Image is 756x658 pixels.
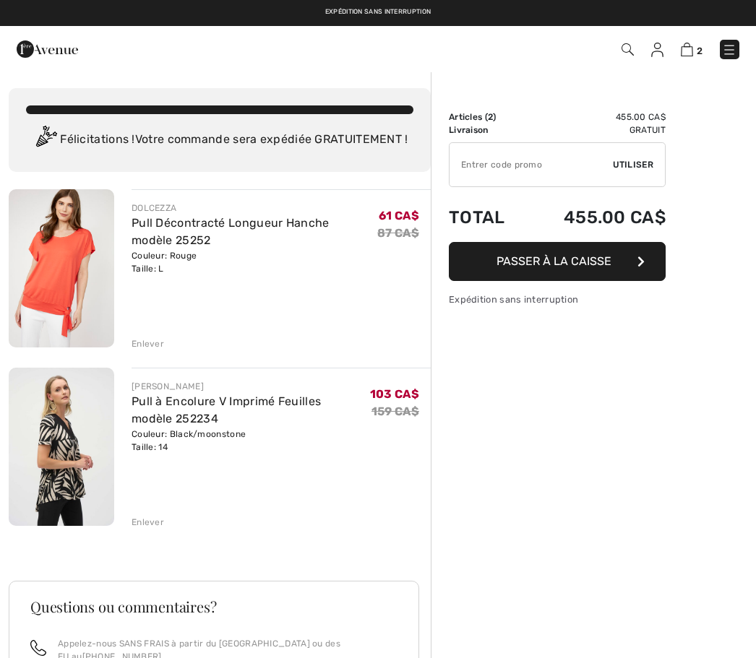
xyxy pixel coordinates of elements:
[449,124,525,137] td: Livraison
[30,640,46,656] img: call
[722,43,736,57] img: Menu
[697,46,703,56] span: 2
[132,216,330,247] a: Pull Décontracté Longueur Hanche modèle 25252
[450,143,613,186] input: Code promo
[17,41,78,55] a: 1ère Avenue
[26,126,413,155] div: Félicitations ! Votre commande sera expédiée GRATUITEMENT !
[17,35,78,64] img: 1ère Avenue
[488,112,493,122] span: 2
[132,394,321,425] a: Pull à Encolure V Imprimé Feuilles modèle 252234
[497,254,611,268] span: Passer à la caisse
[132,202,377,215] div: DOLCEZZA
[370,387,419,401] span: 103 CA$
[132,516,164,529] div: Enlever
[651,43,663,57] img: Mes infos
[449,193,525,242] td: Total
[525,124,666,137] td: Gratuit
[31,126,60,155] img: Congratulation2.svg
[622,43,634,56] img: Recherche
[132,380,370,393] div: [PERSON_NAME]
[379,209,419,222] span: 61 CA$
[613,158,653,171] span: Utiliser
[449,242,666,281] button: Passer à la caisse
[525,111,666,124] td: 455.00 CA$
[132,428,370,454] div: Couleur: Black/moonstone Taille: 14
[30,599,398,614] h3: Questions ou commentaires?
[377,226,419,240] s: 87 CA$
[371,404,419,418] s: 159 CA$
[449,111,525,124] td: Articles ( )
[449,293,666,306] div: Expédition sans interruption
[132,337,164,350] div: Enlever
[132,249,377,275] div: Couleur: Rouge Taille: L
[9,189,114,347] img: Pull Décontracté Longueur Hanche modèle 25252
[681,40,703,58] a: 2
[9,368,114,526] img: Pull à Encolure V Imprimé Feuilles modèle 252234
[681,43,693,56] img: Panier d'achat
[525,193,666,242] td: 455.00 CA$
